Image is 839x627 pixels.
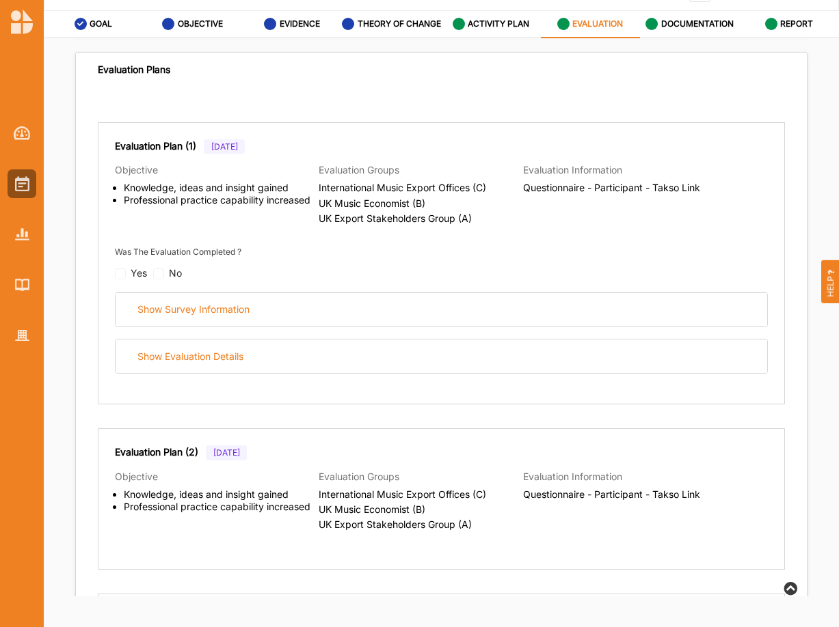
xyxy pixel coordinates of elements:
span: International Music Export Offices (C) [319,488,522,501]
li: Knowledge, ideas and insight gained [124,182,319,194]
span: Evaluation Information [523,164,622,176]
label: EVIDENCE [280,18,320,29]
label: ACTIVITY PLAN [468,18,529,29]
li: Professional practice capability increased [124,501,319,513]
div: [DATE] [204,139,245,154]
div: Evaluation Plans [98,64,170,76]
a: Reports [8,220,36,249]
span: International Music Export Offices (C) [319,182,522,194]
img: Dashboard [14,126,31,140]
div: Show Survey Information [137,303,250,316]
li: Knowledge, ideas and insight gained [124,488,319,501]
span: UK Export Stakeholders Group (A) [319,212,522,225]
li: Professional practice capability increased [124,194,319,206]
a: Activities [8,169,36,198]
img: Organisation [15,330,29,342]
span: Objective [115,164,158,176]
a: Library [8,270,36,299]
span: Evaluation Groups [319,471,399,482]
span: Objective [115,471,158,482]
label: DOCUMENTATION [661,18,734,29]
a: Dashboard [8,119,36,148]
span: Evaluation Groups [319,164,399,176]
label: Evaluation Plan (1) [115,139,196,153]
img: Library [15,279,29,290]
label: GOAL [90,18,112,29]
span: UK Music Economist (B) [319,197,522,210]
div: Show Evaluation Details [137,350,243,363]
label: REPORT [780,18,813,29]
span: Questionnaire - Participant - Takso Link [523,488,727,501]
span: UK Music Economist (B) [319,503,522,516]
img: Activities [15,176,29,191]
span: Evaluation Information [523,471,622,482]
label: Was The Evaluation Completed ? [115,247,241,257]
div: No [169,266,182,280]
img: Reports [15,228,29,240]
div: Yes [131,266,147,280]
span: Questionnaire - Participant - Takso Link [523,182,727,194]
a: Organisation [8,321,36,350]
img: logo [11,10,33,34]
label: OBJECTIVE [178,18,223,29]
label: THEORY OF CHANGE [358,18,441,29]
span: UK Export Stakeholders Group (A) [319,518,522,531]
label: Evaluation Plan (2) [115,445,198,459]
label: EVALUATION [572,18,623,29]
div: [DATE] [206,445,247,460]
